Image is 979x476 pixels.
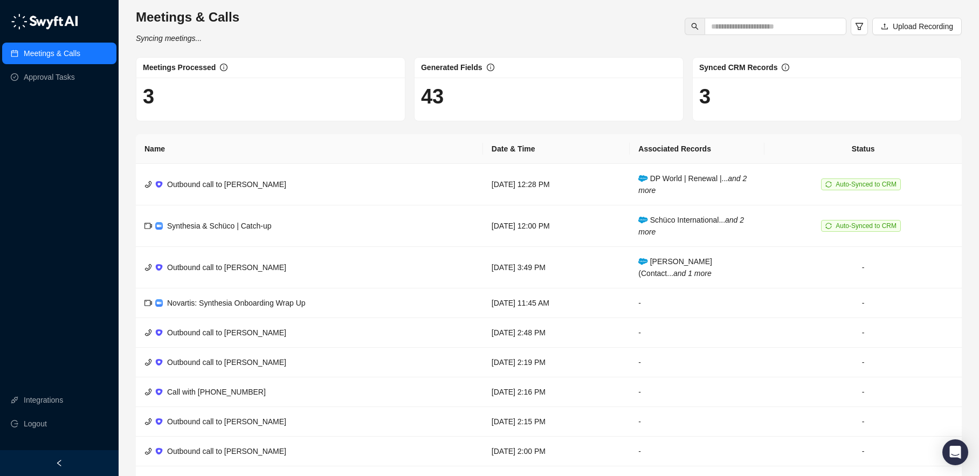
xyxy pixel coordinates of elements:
[421,63,482,72] span: Generated Fields
[630,437,764,466] td: -
[630,288,764,318] td: -
[881,23,888,30] span: upload
[483,134,630,164] th: Date & Time
[144,418,152,425] span: phone
[630,377,764,407] td: -
[630,134,764,164] th: Associated Records
[836,222,897,230] span: Auto-Synced to CRM
[136,34,202,43] i: Syncing meetings...
[699,63,777,72] span: Synced CRM Records
[220,64,227,71] span: info-circle
[673,269,712,278] i: and 1 more
[167,328,286,337] span: Outbound call to [PERSON_NAME]
[638,174,747,195] span: DP World | Renewal |...
[155,264,163,271] img: ix+ea6nV3o2uKgAAAABJRU5ErkJggg==
[155,181,163,188] img: ix+ea6nV3o2uKgAAAABJRU5ErkJggg==
[143,84,398,109] h1: 3
[487,64,494,71] span: info-circle
[638,174,747,195] i: and 2 more
[483,164,630,205] td: [DATE] 12:28 PM
[56,459,63,467] span: left
[872,18,962,35] button: Upload Recording
[764,288,962,318] td: -
[764,377,962,407] td: -
[24,43,80,64] a: Meetings & Calls
[782,64,789,71] span: info-circle
[144,299,152,307] span: video-camera
[167,299,306,307] span: Novartis: Synthesia Onboarding Wrap Up
[155,329,163,336] img: ix+ea6nV3o2uKgAAAABJRU5ErkJggg==
[136,9,239,26] h3: Meetings & Calls
[942,439,968,465] div: Open Intercom Messenger
[421,84,677,109] h1: 43
[483,377,630,407] td: [DATE] 2:16 PM
[638,216,744,236] i: and 2 more
[136,134,483,164] th: Name
[699,84,955,109] h1: 3
[630,407,764,437] td: -
[24,413,47,434] span: Logout
[483,318,630,348] td: [DATE] 2:48 PM
[764,348,962,377] td: -
[630,348,764,377] td: -
[155,358,163,366] img: ix+ea6nV3o2uKgAAAABJRU5ErkJggg==
[24,66,75,88] a: Approval Tasks
[691,23,699,30] span: search
[483,288,630,318] td: [DATE] 11:45 AM
[825,223,832,229] span: sync
[638,257,712,278] span: [PERSON_NAME] (Contact...
[167,358,286,367] span: Outbound call to [PERSON_NAME]
[764,318,962,348] td: -
[483,205,630,247] td: [DATE] 12:00 PM
[764,247,962,288] td: -
[167,417,286,426] span: Outbound call to [PERSON_NAME]
[483,348,630,377] td: [DATE] 2:19 PM
[483,407,630,437] td: [DATE] 2:15 PM
[167,263,286,272] span: Outbound call to [PERSON_NAME]
[144,264,152,271] span: phone
[893,20,953,32] span: Upload Recording
[144,358,152,366] span: phone
[630,318,764,348] td: -
[155,418,163,425] img: ix+ea6nV3o2uKgAAAABJRU5ErkJggg==
[167,388,266,396] span: Call with [PHONE_NUMBER]
[167,222,272,230] span: Synthesia & Schüco | Catch-up
[144,222,152,230] span: video-camera
[483,437,630,466] td: [DATE] 2:00 PM
[155,388,163,396] img: ix+ea6nV3o2uKgAAAABJRU5ErkJggg==
[155,222,163,230] img: zoom-DkfWWZB2.png
[155,447,163,455] img: ix+ea6nV3o2uKgAAAABJRU5ErkJggg==
[855,22,864,31] span: filter
[143,63,216,72] span: Meetings Processed
[825,181,832,188] span: sync
[144,329,152,336] span: phone
[144,181,152,188] span: phone
[144,388,152,396] span: phone
[24,389,63,411] a: Integrations
[11,420,18,427] span: logout
[483,247,630,288] td: [DATE] 3:49 PM
[11,13,78,30] img: logo-05li4sbe.png
[764,134,962,164] th: Status
[764,437,962,466] td: -
[836,181,897,188] span: Auto-Synced to CRM
[167,447,286,456] span: Outbound call to [PERSON_NAME]
[155,299,163,307] img: zoom-DkfWWZB2.png
[764,407,962,437] td: -
[144,447,152,455] span: phone
[638,216,744,236] span: Schüco International...
[167,180,286,189] span: Outbound call to [PERSON_NAME]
